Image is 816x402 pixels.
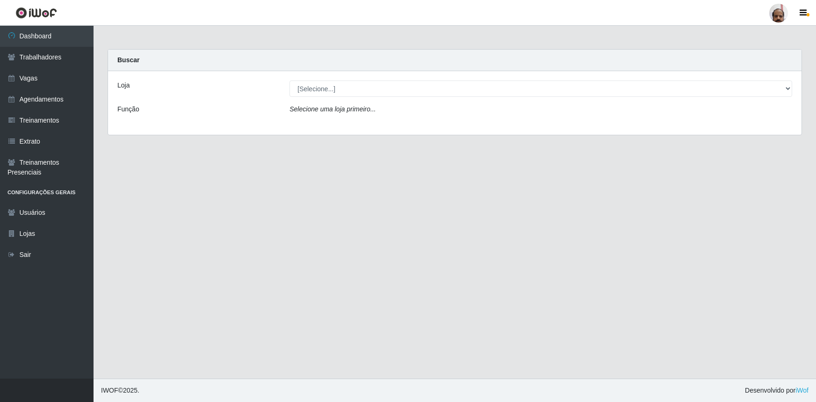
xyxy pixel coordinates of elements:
[745,386,809,395] span: Desenvolvido por
[117,56,139,64] strong: Buscar
[795,387,809,394] a: iWof
[101,387,118,394] span: IWOF
[117,80,130,90] label: Loja
[289,105,376,113] i: Selecione uma loja primeiro...
[15,7,57,19] img: CoreUI Logo
[101,386,139,395] span: © 2025 .
[117,104,139,114] label: Função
